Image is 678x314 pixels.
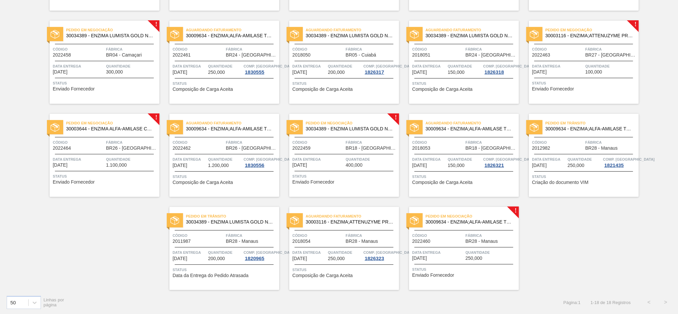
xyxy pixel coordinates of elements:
[306,120,399,126] span: Pedido em Negociação
[412,256,427,261] span: 09/10/2025
[53,46,105,53] span: Código
[363,249,397,261] a: Comp. [GEOGRAPHIC_DATA]1826323
[173,239,191,244] span: 2011987
[412,232,464,239] span: Código
[466,139,517,146] span: Fábrica
[53,146,71,151] span: 2022464
[483,63,535,70] span: Comp. Carga
[603,156,655,163] span: Comp. Carga
[53,163,68,168] span: 15/09/2025
[159,21,279,104] a: statusAguardando Faturamento30009634 - ENZIMA;ALFA-AMILASE TERMOESTÁVEL;TERMAMYCódigo2022461Fábri...
[173,173,278,180] span: Status
[44,297,64,307] span: Linhas por página
[173,163,187,168] span: 18/09/2025
[585,53,637,58] span: BR27 - Nova Minas
[106,146,158,151] span: BR26 - Uberlândia
[173,63,207,70] span: Data entrega
[363,63,415,70] span: Comp. Carga
[412,53,431,58] span: 2018051
[279,21,399,104] a: statusAguardando Faturamento30034389 - ENZIMA LUMISTA GOLD NOVONESIS 25KGCódigo2018050FábricaBR05...
[363,70,385,75] div: 1826317
[532,173,637,180] span: Status
[173,139,224,146] span: Código
[466,239,498,244] span: BR28 - Manaus
[244,249,278,261] a: Comp. [GEOGRAPHIC_DATA]1820965
[53,180,95,185] span: Enviado Fornecedor
[519,114,639,197] a: statusPedido em Trânsito30009634 - ENZIMA;ALFA-AMILASE TERMOESTÁVEL;TERMAMYCódigo2012982FábricaBR...
[40,114,159,197] a: !statusPedido em Negociação30003644 - ENZIMA ALFA-AMILASE CEREMIX FLEX MALTOGECódigo2022464Fábric...
[10,300,16,305] div: 50
[173,249,207,256] span: Data entrega
[412,163,427,168] span: 21/09/2025
[448,70,465,75] span: 150,000
[328,70,345,75] span: 200,000
[208,70,225,75] span: 250,000
[66,120,159,126] span: Pedido em Negociação
[173,70,187,75] span: 13/09/2025
[410,216,419,225] img: status
[293,146,311,151] span: 2022459
[186,213,279,220] span: Pedido em Trânsito
[363,249,415,256] span: Comp. Carga
[519,21,639,104] a: !statusPedido em Negociação30003116 - ENZIMA;ATTENUZYME PRO;NOVOZYMES;Código2022463FábricaBR27 - ...
[53,53,71,58] span: 2022458
[657,294,674,311] button: >
[290,123,299,132] img: status
[226,232,278,239] span: Fábrica
[466,53,517,58] span: BR24 - Ponta Grossa
[208,249,242,256] span: Quantidade
[532,156,566,163] span: Data entrega
[532,139,584,146] span: Código
[208,63,242,70] span: Quantidade
[244,156,295,163] span: Comp. Carga
[426,27,519,33] span: Aguardando Faturamento
[293,256,307,261] span: 09/10/2025
[279,207,399,290] a: statusAguardando Faturamento30003116 - ENZIMA;ATTENUZYME PRO;NOVOZYMES;Código2018054FábricaBR28 -...
[208,256,225,261] span: 200,000
[106,163,127,168] span: 1.100,000
[426,213,519,220] span: Pedido em Negociação
[244,63,278,75] a: Comp. [GEOGRAPHIC_DATA]1830555
[448,163,465,168] span: 150,000
[585,139,637,146] span: Fábrica
[466,249,517,256] span: Quantidade
[466,146,517,151] span: BR18 - Pernambuco
[466,256,483,261] span: 250,000
[293,239,311,244] span: 2018054
[66,27,159,33] span: Pedido em Negociação
[226,139,278,146] span: Fábrica
[293,232,344,239] span: Código
[293,53,311,58] span: 2018050
[106,156,158,163] span: Quantidade
[412,87,473,92] span: Composição de Carga Aceita
[590,300,631,305] span: 1 - 18 de 18 Registros
[170,216,179,225] img: status
[173,180,233,185] span: Composição de Carga Aceita
[483,163,505,168] div: 1826321
[173,273,249,278] span: Data da Entrega do Pedido Atrasada
[293,173,397,180] span: Status
[186,33,274,38] span: 30009634 - ENZIMA;ALFA-AMILASE TERMOESTÁVEL;TERMAMY
[363,63,397,75] a: Comp. [GEOGRAPHIC_DATA]1826317
[546,120,639,126] span: Pedido em Trânsito
[159,114,279,197] a: statusAguardando Faturamento30009634 - ENZIMA;ALFA-AMILASE TERMOESTÁVEL;TERMAMYCódigo2022462Fábri...
[208,156,242,163] span: Quantidade
[412,156,446,163] span: Data entrega
[532,70,547,75] span: 15/09/2025
[412,180,473,185] span: Composição de Carga Aceita
[412,239,431,244] span: 2022460
[412,70,427,75] span: 14/09/2025
[410,123,419,132] img: status
[567,163,584,168] span: 250,000
[448,156,482,163] span: Quantidade
[170,123,179,132] img: status
[244,63,295,70] span: Comp. Carga
[290,30,299,39] img: status
[208,163,229,168] span: 1.200,000
[186,120,279,126] span: Aguardando Faturamento
[244,163,266,168] div: 1830556
[306,213,399,220] span: Aguardando Faturamento
[173,80,278,87] span: Status
[173,146,191,151] span: 2022462
[293,87,353,92] span: Composição de Carga Aceita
